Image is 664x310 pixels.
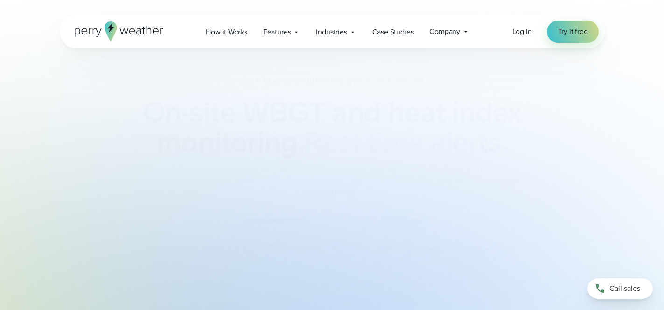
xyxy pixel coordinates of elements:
span: Case Studies [372,27,414,38]
span: Call sales [609,283,640,294]
a: Try it free [547,21,599,43]
a: Log in [512,26,532,37]
span: Features [263,27,291,38]
span: Industries [316,27,347,38]
a: Case Studies [364,22,422,41]
span: How it Works [206,27,247,38]
a: How it Works [198,22,255,41]
span: Company [429,26,460,37]
span: Try it free [558,26,588,37]
a: Call sales [587,278,653,299]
